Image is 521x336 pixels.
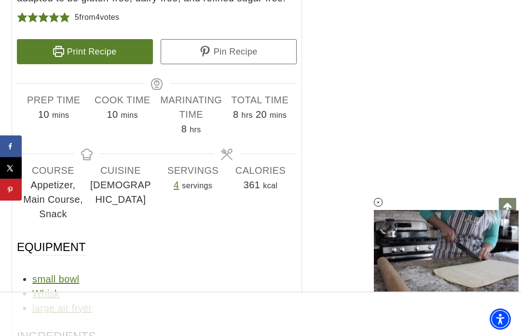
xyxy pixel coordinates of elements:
[17,39,153,64] a: Print Recipe
[226,93,295,107] span: Total Time
[75,13,79,21] span: 5
[174,180,179,190] a: Adjust recipe servings
[27,10,38,25] span: Rate this recipe 2 out of 5 stars
[107,109,118,120] span: 10
[159,163,227,178] span: Servings
[17,239,86,255] span: Equipment
[87,178,154,207] span: [DEMOGRAPHIC_DATA]
[19,178,87,221] span: Appetizer, Main Course, Snack
[88,93,157,107] span: Cook Time
[38,109,49,120] span: 10
[32,274,79,284] a: small bowl
[181,124,187,134] span: 8
[490,308,511,330] div: Accessibility Menu
[96,13,100,21] span: 4
[52,111,69,119] span: mins
[87,163,154,178] span: Cuisine
[190,126,201,134] span: hrs
[499,198,516,215] a: Scroll to top
[19,93,88,107] span: Prep Time
[270,111,287,119] span: mins
[32,288,59,299] a: Whisk
[157,93,226,122] span: Marinating Time
[121,111,138,119] span: mins
[38,10,49,25] span: Rate this recipe 3 out of 5 stars
[256,109,267,120] span: 20
[233,109,239,120] span: 8
[161,39,297,64] a: Pin Recipe
[263,182,277,190] span: kcal
[227,163,294,178] span: Calories
[49,10,59,25] span: Rate this recipe 4 out of 5 stars
[75,10,119,25] div: from votes
[19,163,87,178] span: Course
[244,180,260,190] span: 361
[59,10,70,25] span: Rate this recipe 5 out of 5 stars
[17,10,27,25] span: Rate this recipe 1 out of 5 stars
[242,111,253,119] span: hrs
[182,182,212,190] span: servings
